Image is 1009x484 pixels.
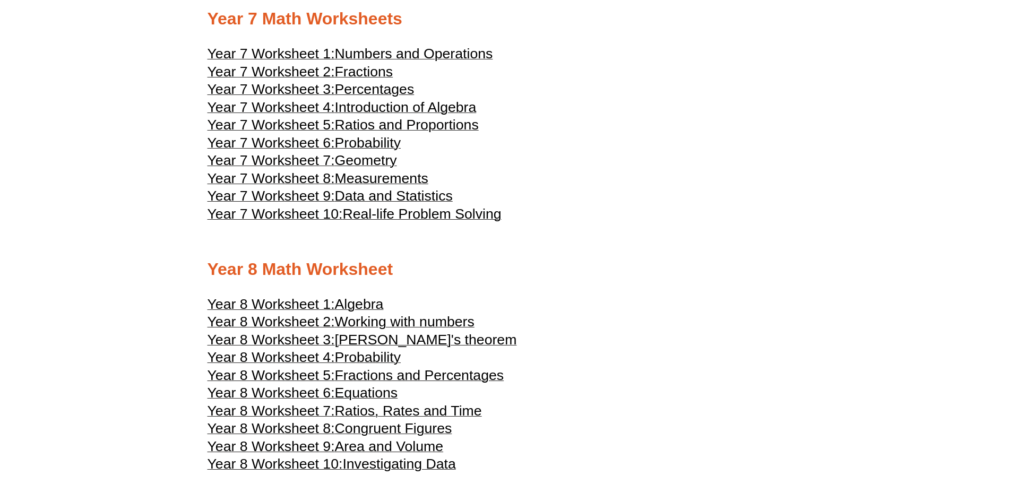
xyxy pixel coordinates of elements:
a: Year 8 Worksheet 4:Probability [208,354,401,365]
a: Year 7 Worksheet 6:Probability [208,140,401,150]
a: Year 7 Worksheet 8:Measurements [208,175,428,186]
a: Year 8 Worksheet 3:[PERSON_NAME]'s theorem [208,336,517,347]
span: Algebra [335,296,384,312]
span: Equations [335,385,398,401]
a: Year 7 Worksheet 9:Data and Statistics [208,193,453,203]
span: [PERSON_NAME]'s theorem [335,332,517,348]
a: Year 8 Worksheet 7:Ratios, Rates and Time [208,408,482,418]
a: Year 8 Worksheet 5:Fractions and Percentages [208,372,504,383]
span: Year 7 Worksheet 6: [208,135,335,151]
span: Ratios and Proportions [335,117,479,133]
a: Year 8 Worksheet 10:Investigating Data [208,461,456,471]
span: Year 7 Worksheet 5: [208,117,335,133]
a: Year 8 Worksheet 9:Area and Volume [208,443,444,454]
span: Real-life Problem Solving [342,206,501,222]
a: Year 7 Worksheet 5:Ratios and Proportions [208,122,479,132]
span: Year 7 Worksheet 7: [208,152,335,168]
span: Year 8 Worksheet 9: [208,438,335,454]
span: Year 7 Worksheet 10: [208,206,343,222]
span: Numbers and Operations [335,46,493,62]
span: Year 8 Worksheet 2: [208,314,335,330]
span: Year 7 Worksheet 8: [208,170,335,186]
span: Measurements [335,170,428,186]
a: Year 8 Worksheet 6:Equations [208,390,398,400]
a: Year 8 Worksheet 1:Algebra [208,301,384,312]
h2: Year 7 Math Worksheets [208,8,802,30]
span: Year 8 Worksheet 10: [208,456,343,472]
span: Investigating Data [342,456,455,472]
span: Year 8 Worksheet 1: [208,296,335,312]
span: Working with numbers [335,314,475,330]
h2: Year 8 Math Worksheet [208,258,802,281]
span: Year 8 Worksheet 6: [208,385,335,401]
span: Year 8 Worksheet 3: [208,332,335,348]
a: Year 7 Worksheet 7:Geometry [208,157,397,168]
span: Year 7 Worksheet 4: [208,99,335,115]
span: Fractions and Percentages [335,367,504,383]
a: Year 7 Worksheet 4:Introduction of Algebra [208,104,477,115]
span: Geometry [335,152,397,168]
a: Year 8 Worksheet 2:Working with numbers [208,318,475,329]
span: Year 8 Worksheet 4: [208,349,335,365]
a: Year 7 Worksheet 10:Real-life Problem Solving [208,211,502,221]
span: Fractions [335,64,393,80]
a: Year 8 Worksheet 8:Congruent Figures [208,425,452,436]
span: Year 7 Worksheet 1: [208,46,335,62]
span: Probability [335,135,401,151]
span: Year 7 Worksheet 3: [208,81,335,97]
span: Year 7 Worksheet 2: [208,64,335,80]
a: Year 7 Worksheet 3:Percentages [208,86,415,97]
span: Ratios, Rates and Time [335,403,482,419]
span: Data and Statistics [335,188,453,204]
a: Year 7 Worksheet 2:Fractions [208,68,393,79]
span: Area and Volume [335,438,444,454]
a: Year 7 Worksheet 1:Numbers and Operations [208,50,493,61]
span: Year 8 Worksheet 5: [208,367,335,383]
span: Year 8 Worksheet 8: [208,420,335,436]
span: Percentages [335,81,415,97]
span: Introduction of Algebra [335,99,477,115]
span: Congruent Figures [335,420,452,436]
span: Year 7 Worksheet 9: [208,188,335,204]
span: Year 8 Worksheet 7: [208,403,335,419]
span: Probability [335,349,401,365]
iframe: Chat Widget [832,364,1009,484]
